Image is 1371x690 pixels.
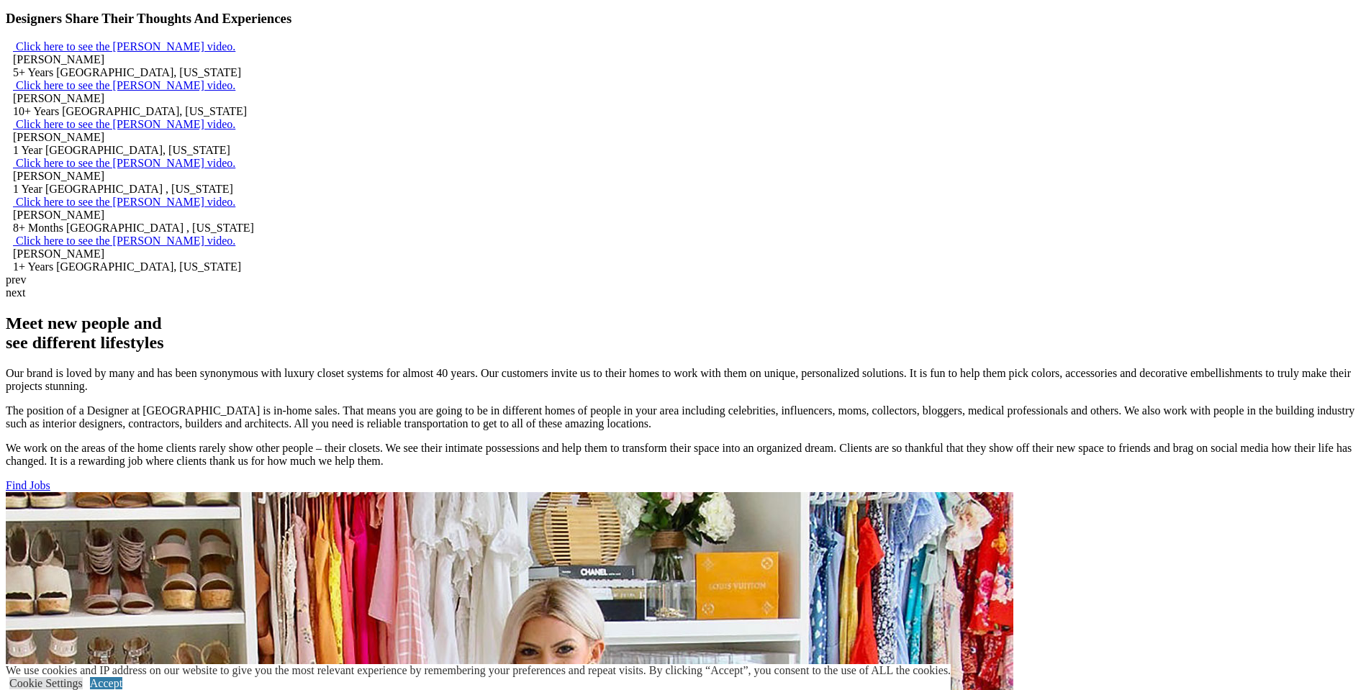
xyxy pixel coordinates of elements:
span: [PERSON_NAME] [13,92,104,104]
span: 10+ Years [13,105,59,117]
p: We work on the areas of the home clients rarely show other people – their closets. We see their i... [6,442,1365,468]
div: prev [6,273,1365,286]
a: Accept [90,677,122,689]
h3: Designers Share Their Thoughts And Experiences [6,11,1365,27]
span: [PERSON_NAME] [13,131,104,143]
a: Click here to see the [PERSON_NAME] video. [13,196,235,208]
span: 8+ Months [13,222,63,234]
span: [GEOGRAPHIC_DATA], [US_STATE] [56,66,241,78]
a: Cookie Settings [9,677,83,689]
span: 1 Year [13,144,42,156]
span: 1 Year [13,183,42,195]
a: Click here to see the [PERSON_NAME] video. [13,235,235,247]
div: next [6,286,1365,299]
div: We use cookies and IP address on our website to give you the most relevant experience by remember... [6,664,951,677]
span: [GEOGRAPHIC_DATA], [US_STATE] [62,105,247,117]
p: Our brand is loved by many and has been synonymous with luxury closet systems for almost 40 years... [6,367,1365,393]
a: Click here to see the [PERSON_NAME] video. [13,157,235,169]
p: The position of a Designer at [GEOGRAPHIC_DATA] is in-home sales. That means you are going to be ... [6,404,1365,430]
span: [GEOGRAPHIC_DATA], [US_STATE] [56,260,241,273]
span: 1+ Years [13,260,53,273]
a: Click here to see the [PERSON_NAME] video. [13,40,235,53]
a: Click here to see the [PERSON_NAME] video. [13,79,235,91]
span: [GEOGRAPHIC_DATA], [US_STATE] [45,144,230,156]
span: Click here to see the [PERSON_NAME] video. [16,118,235,130]
span: [GEOGRAPHIC_DATA] , [US_STATE] [45,183,233,195]
span: 5+ Years [13,66,53,78]
a: Find Jobs [6,479,50,491]
span: Click here to see the [PERSON_NAME] video. [16,79,235,91]
span: Click here to see the [PERSON_NAME] video. [16,235,235,247]
span: [PERSON_NAME] [13,53,104,65]
span: [PERSON_NAME] [13,209,104,221]
span: [PERSON_NAME] [13,170,104,182]
span: [PERSON_NAME] [13,248,104,260]
span: Click here to see the [PERSON_NAME] video. [16,40,235,53]
span: Click here to see the [PERSON_NAME] video. [16,196,235,208]
span: Click here to see the [PERSON_NAME] video. [16,157,235,169]
a: Click here to see the [PERSON_NAME] video. [13,118,235,130]
span: [GEOGRAPHIC_DATA] , [US_STATE] [66,222,254,234]
span: Meet new people and [6,314,162,332]
span: see different lifestyles [6,333,163,352]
